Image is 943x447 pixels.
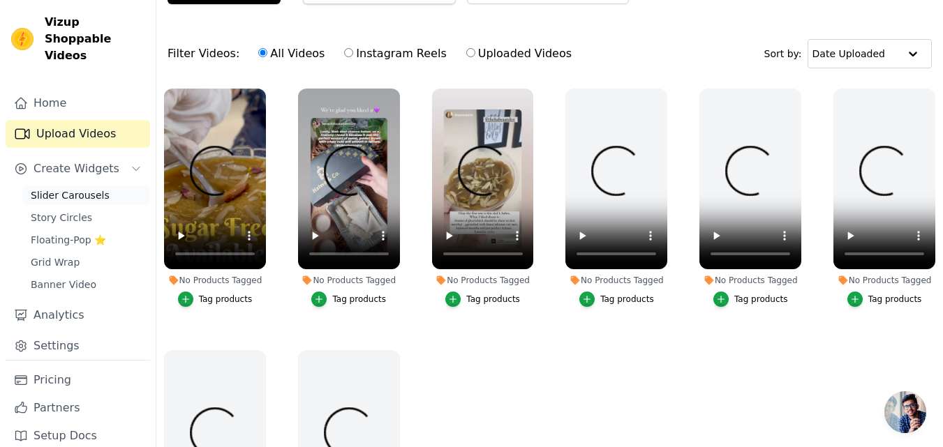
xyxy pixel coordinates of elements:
[868,294,922,305] div: Tag products
[579,291,654,307] button: Tag products
[884,391,926,433] a: Open chat
[600,294,654,305] div: Tag products
[699,275,801,286] div: No Products Tagged
[445,291,520,307] button: Tag products
[31,233,106,247] span: Floating-Pop ⭐
[311,291,386,307] button: Tag products
[734,294,788,305] div: Tag products
[258,48,267,57] input: All Videos
[22,185,150,205] a: Slider Carousels
[6,394,150,422] a: Partners
[34,160,119,177] span: Create Widgets
[466,45,572,63] label: Uploaded Videos
[713,291,788,307] button: Tag products
[31,211,92,225] span: Story Circles
[178,291,253,307] button: Tag products
[22,275,150,294] a: Banner Video
[343,45,447,63] label: Instagram Reels
[45,14,144,64] span: Vizup Shoppable Videos
[31,255,80,269] span: Grid Wrap
[6,366,150,394] a: Pricing
[258,45,325,63] label: All Videos
[6,120,150,148] a: Upload Videos
[847,291,922,307] button: Tag products
[466,48,475,57] input: Uploaded Videos
[31,188,110,202] span: Slider Carousels
[6,155,150,183] button: Create Widgets
[164,275,266,286] div: No Products Tagged
[22,208,150,227] a: Story Circles
[199,294,253,305] div: Tag products
[833,275,935,286] div: No Products Tagged
[6,89,150,117] a: Home
[332,294,386,305] div: Tag products
[11,28,34,50] img: Vizup
[22,230,150,250] a: Floating-Pop ⭐
[466,294,520,305] div: Tag products
[168,38,579,70] div: Filter Videos:
[565,275,667,286] div: No Products Tagged
[22,252,150,272] a: Grid Wrap
[432,275,534,286] div: No Products Tagged
[344,48,353,57] input: Instagram Reels
[298,275,400,286] div: No Products Tagged
[764,39,933,68] div: Sort by:
[6,301,150,329] a: Analytics
[31,278,96,291] span: Banner Video
[6,332,150,360] a: Settings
